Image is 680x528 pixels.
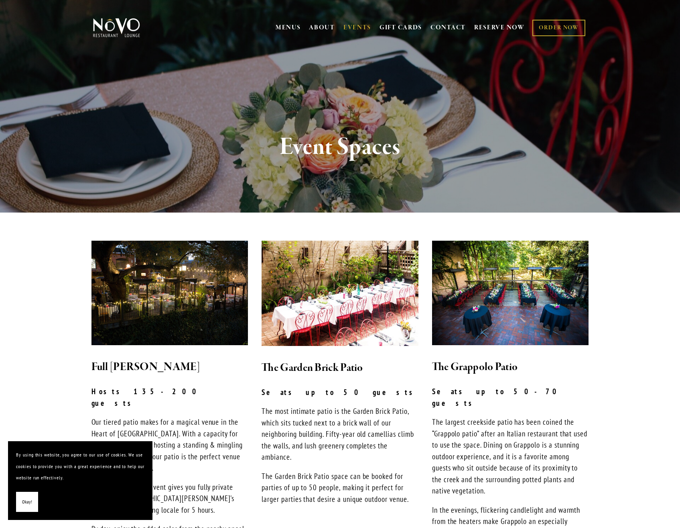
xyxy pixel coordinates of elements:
p: The Garden Brick Patio space can be booked for parties of up to 50 people, making it perfect for ... [262,471,418,505]
h2: The Garden Brick Patio [262,360,418,377]
p: By using this website, you agree to our use of cookies. We use cookies to provide you with a grea... [16,449,144,484]
img: Novo Restaurant &amp; Lounge [91,18,142,38]
img: bricks.jpg [262,241,418,346]
img: novo-restaurant-lounge-patio-33_v2.jpg [91,241,248,345]
span: Okay! [22,496,32,508]
button: Okay! [16,492,38,512]
section: Cookie banner [8,441,152,520]
a: RESERVE NOW [474,20,525,35]
p: A Full-Patio buyout event gives you fully private access to [GEOGRAPHIC_DATA][PERSON_NAME]'s favo... [91,481,248,516]
p: Our tiered patio makes for a magical venue in the Heart of [GEOGRAPHIC_DATA]. With a capacity for... [91,416,248,474]
strong: Seats up to 50 guests [262,387,418,397]
a: CONTACT [430,20,466,35]
a: GIFT CARDS [380,20,422,35]
h2: Full [PERSON_NAME] [91,359,248,376]
p: The most intimate patio is the Garden Brick Patio, which sits tucked next to a brick wall of our ... [262,405,418,463]
p: The largest creekside patio has been coined the “Grappolo patio” after an Italian restaurant that... [432,416,589,497]
h2: The Grappolo Patio [432,359,589,376]
a: MENUS [276,24,301,32]
img: Our Grappolo Patio seats 50 to 70 guests. [432,241,589,345]
a: EVENTS [343,24,371,32]
strong: Seats up to 50-70 guests [432,387,571,408]
a: ABOUT [309,24,335,32]
strong: Hosts 135-200 guests [91,387,211,408]
a: ORDER NOW [532,20,585,36]
strong: Event Spaces [280,132,400,162]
